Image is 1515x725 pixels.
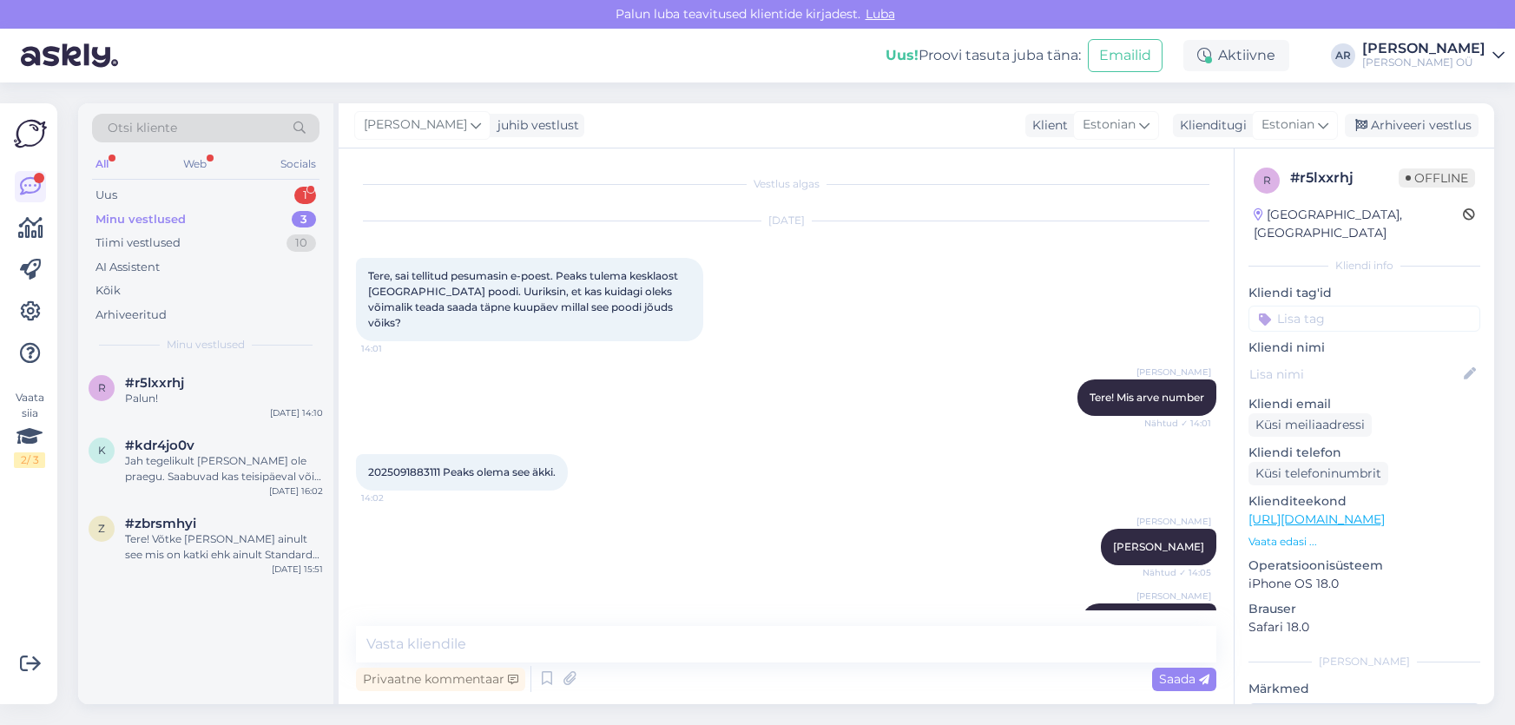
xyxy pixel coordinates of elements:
div: Tere! Võtke [PERSON_NAME] ainult see mis on katki ehk ainult Standard otsik. [125,531,323,563]
p: Kliendi tag'id [1248,284,1480,302]
div: [PERSON_NAME] OÜ [1362,56,1485,69]
div: Kõik [96,282,121,300]
p: Operatsioonisüsteem [1248,557,1480,575]
span: Estonian [1261,115,1314,135]
p: Kliendi nimi [1248,339,1480,357]
div: [DATE] [356,213,1216,228]
div: Palun! [125,391,323,406]
span: Estonian [1083,115,1136,135]
span: #zbrsmhyi [125,516,196,531]
span: k [98,444,106,457]
span: 2025091883111 Peaks olema see äkki. [368,465,556,478]
div: Uus [96,187,117,204]
b: Uus! [886,47,919,63]
span: Saada [1159,671,1209,687]
div: [GEOGRAPHIC_DATA], [GEOGRAPHIC_DATA] [1254,206,1463,242]
span: #kdr4jo0v [125,438,194,453]
span: z [98,522,105,535]
div: # r5lxxrhj [1290,168,1399,188]
span: Nähtud ✓ 14:01 [1144,417,1211,430]
div: Proovi tasuta juba täna: [886,45,1081,66]
div: Küsi meiliaadressi [1248,413,1372,437]
div: 2 / 3 [14,452,45,468]
p: Kliendi telefon [1248,444,1480,462]
span: Offline [1399,168,1475,188]
span: Otsi kliente [108,119,177,137]
div: Arhiveeritud [96,306,167,324]
span: Nähtud ✓ 14:05 [1143,566,1211,579]
div: Socials [277,153,319,175]
a: [PERSON_NAME][PERSON_NAME] OÜ [1362,42,1505,69]
span: #r5lxxrhj [125,375,184,391]
img: Askly Logo [14,117,47,150]
div: [DATE] 15:51 [272,563,323,576]
input: Lisa nimi [1249,365,1460,384]
div: Kliendi info [1248,258,1480,274]
div: Vestlus algas [356,176,1216,192]
div: Klienditugi [1173,116,1247,135]
span: [PERSON_NAME] [1136,366,1211,379]
input: Lisa tag [1248,306,1480,332]
div: Jah tegelikult [PERSON_NAME] ole praegu. Saabuvad kas teisipäeval või reede [125,453,323,484]
div: Klient [1025,116,1068,135]
div: AR [1331,43,1355,68]
div: Privaatne kommentaar [356,668,525,691]
div: 10 [287,234,316,252]
span: r [1263,174,1271,187]
div: 1 [294,187,316,204]
div: juhib vestlust [491,116,579,135]
div: [DATE] 16:02 [269,484,323,498]
span: Tere, sai tellitud pesumasin e-poest. Peaks tulema kesklaost [GEOGRAPHIC_DATA] poodi. Uuriksin, e... [368,269,681,329]
div: AI Assistent [96,259,160,276]
div: Minu vestlused [96,211,186,228]
p: Brauser [1248,600,1480,618]
span: [PERSON_NAME] [1113,540,1204,553]
div: Küsi telefoninumbrit [1248,462,1388,485]
span: Minu vestlused [167,337,245,353]
div: [PERSON_NAME] [1248,654,1480,669]
div: Vaata siia [14,390,45,468]
span: [PERSON_NAME] [1136,515,1211,528]
p: Kliendi email [1248,395,1480,413]
div: [PERSON_NAME] [1362,42,1485,56]
p: iPhone OS 18.0 [1248,575,1480,593]
div: All [92,153,112,175]
span: [PERSON_NAME] [1136,590,1211,603]
span: 14:02 [361,491,426,504]
p: Märkmed [1248,680,1480,698]
p: Vaata edasi ... [1248,534,1480,550]
span: [PERSON_NAME] [364,115,467,135]
span: 14:01 [361,342,426,355]
div: Web [180,153,210,175]
p: Safari 18.0 [1248,618,1480,636]
div: Aktiivne [1183,40,1289,71]
p: Klienditeekond [1248,492,1480,511]
button: Emailid [1088,39,1163,72]
div: Arhiveeri vestlus [1345,114,1479,137]
span: r [98,381,106,394]
div: [DATE] 14:10 [270,406,323,419]
span: Luba [860,6,900,22]
span: Tere! Mis arve number [1090,391,1204,404]
div: Tiimi vestlused [96,234,181,252]
div: 3 [292,211,316,228]
a: [URL][DOMAIN_NAME] [1248,511,1385,527]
